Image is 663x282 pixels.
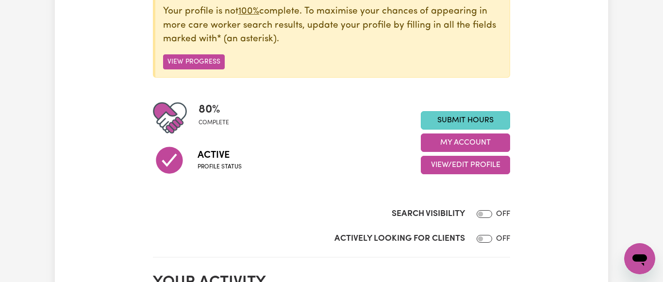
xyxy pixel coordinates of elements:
[624,243,655,274] iframe: Button to launch messaging window
[163,5,502,47] p: Your profile is not complete. To maximise your chances of appearing in more care worker search re...
[198,163,242,171] span: Profile status
[392,208,465,220] label: Search Visibility
[421,133,510,152] button: My Account
[421,111,510,130] a: Submit Hours
[334,232,465,245] label: Actively Looking for Clients
[199,118,229,127] span: complete
[496,235,510,243] span: OFF
[496,210,510,218] span: OFF
[163,54,225,69] button: View Progress
[199,101,237,135] div: Profile completeness: 80%
[198,148,242,163] span: Active
[238,7,259,16] u: 100%
[421,156,510,174] button: View/Edit Profile
[217,34,277,44] span: an asterisk
[199,101,229,118] span: 80 %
